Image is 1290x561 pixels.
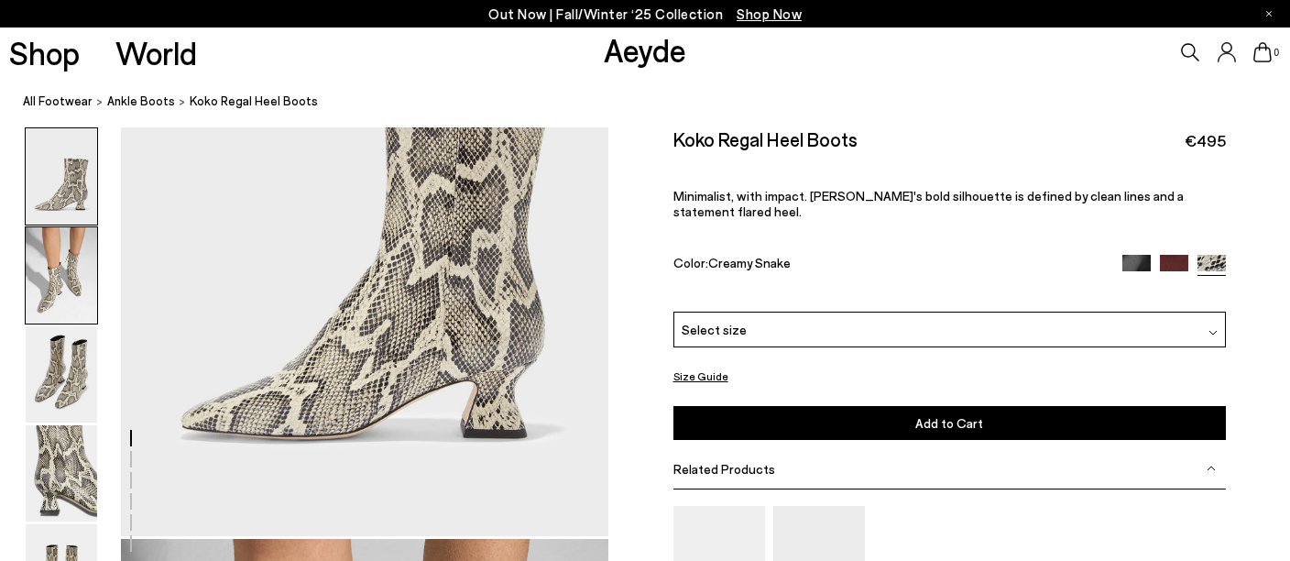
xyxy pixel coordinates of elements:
[190,92,318,111] span: Koko Regal Heel Boots
[1272,48,1281,58] span: 0
[604,30,686,69] a: Aeyde
[26,227,97,324] img: Koko Regal Heel Boots - Image 2
[9,37,80,69] a: Shop
[488,3,802,26] p: Out Now | Fall/Winter ‘25 Collection
[737,5,802,22] span: Navigate to /collections/new-in
[115,37,197,69] a: World
[915,414,983,430] span: Add to Cart
[673,188,1226,219] p: Minimalist, with impact. [PERSON_NAME]'s bold silhouette is defined by clean lines and a statemen...
[23,77,1290,127] nav: breadcrumb
[26,128,97,225] img: Koko Regal Heel Boots - Image 1
[1208,328,1218,337] img: svg%3E
[1253,42,1272,62] a: 0
[682,320,747,339] span: Select size
[708,255,791,270] span: Creamy Snake
[26,326,97,423] img: Koko Regal Heel Boots - Image 3
[673,255,1105,276] div: Color:
[1207,464,1216,473] img: svg%3E
[107,92,175,111] a: ankle boots
[107,93,175,108] span: ankle boots
[673,405,1226,439] button: Add to Cart
[1185,129,1226,152] span: €495
[673,461,775,477] span: Related Products
[673,365,728,388] button: Size Guide
[26,425,97,522] img: Koko Regal Heel Boots - Image 4
[673,127,858,150] h2: Koko Regal Heel Boots
[23,92,93,111] a: All Footwear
